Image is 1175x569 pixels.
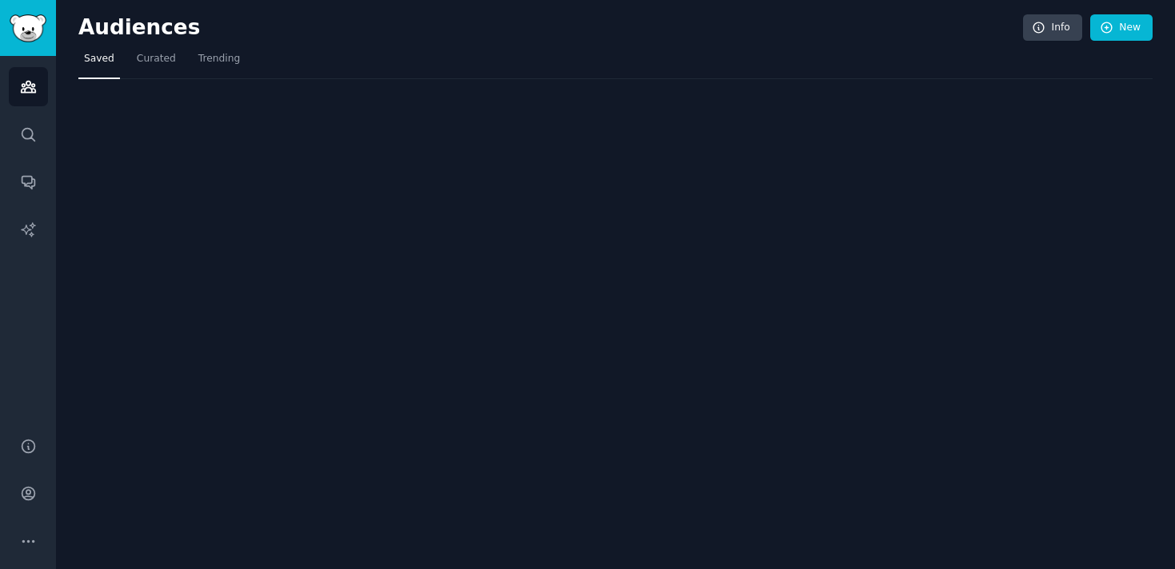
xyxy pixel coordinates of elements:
a: Curated [131,46,182,79]
span: Curated [137,52,176,66]
a: Info [1023,14,1082,42]
span: Trending [198,52,240,66]
a: New [1090,14,1153,42]
a: Saved [78,46,120,79]
span: Saved [84,52,114,66]
img: GummySearch logo [10,14,46,42]
a: Trending [193,46,246,79]
h2: Audiences [78,15,1023,41]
